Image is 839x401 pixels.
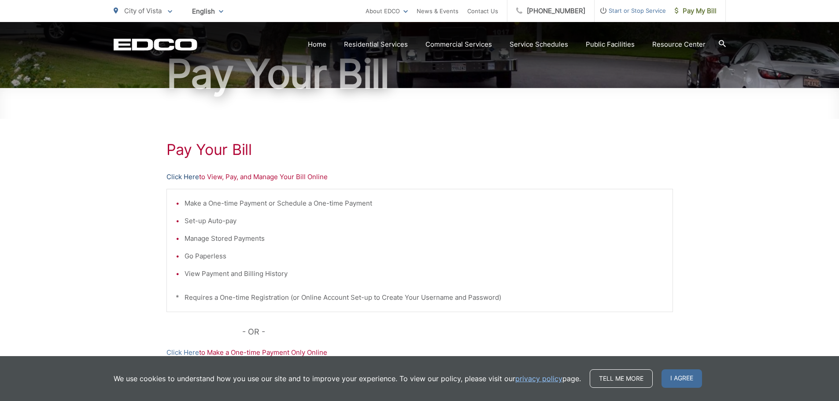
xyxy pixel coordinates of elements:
[114,52,726,96] h1: Pay Your Bill
[185,216,664,226] li: Set-up Auto-pay
[166,172,199,182] a: Click Here
[467,6,498,16] a: Contact Us
[124,7,162,15] span: City of Vista
[344,39,408,50] a: Residential Services
[586,39,635,50] a: Public Facilities
[308,39,326,50] a: Home
[185,233,664,244] li: Manage Stored Payments
[176,292,664,303] p: * Requires a One-time Registration (or Online Account Set-up to Create Your Username and Password)
[652,39,706,50] a: Resource Center
[114,373,581,384] p: We use cookies to understand how you use our site and to improve your experience. To view our pol...
[662,369,702,388] span: I agree
[166,172,673,182] p: to View, Pay, and Manage Your Bill Online
[366,6,408,16] a: About EDCO
[425,39,492,50] a: Commercial Services
[114,38,197,51] a: EDCD logo. Return to the homepage.
[166,347,199,358] a: Click Here
[185,4,230,19] span: English
[166,141,673,158] h1: Pay Your Bill
[185,251,664,261] li: Go Paperless
[185,269,664,279] li: View Payment and Billing History
[515,373,562,384] a: privacy policy
[417,6,458,16] a: News & Events
[675,6,717,16] span: Pay My Bill
[510,39,568,50] a: Service Schedules
[590,369,653,388] a: Tell me more
[185,198,664,209] li: Make a One-time Payment or Schedule a One-time Payment
[166,347,673,358] p: to Make a One-time Payment Only Online
[242,325,673,338] p: - OR -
